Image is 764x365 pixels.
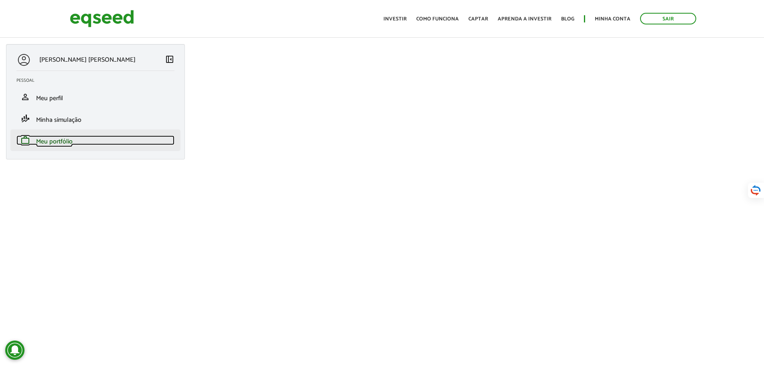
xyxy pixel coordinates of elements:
[10,86,180,108] li: Meu perfil
[595,16,630,22] a: Minha conta
[640,13,696,24] a: Sair
[468,16,488,22] a: Captar
[20,135,30,145] span: work
[165,54,174,66] a: Colapsar menu
[36,136,73,147] span: Meu portfólio
[561,16,574,22] a: Blog
[20,114,30,123] span: finance_mode
[20,92,30,102] span: person
[16,114,174,123] a: finance_modeMinha simulação
[36,93,63,104] span: Meu perfil
[416,16,459,22] a: Como funciona
[16,78,180,83] h2: Pessoal
[16,135,174,145] a: workMeu portfólio
[498,16,551,22] a: Aprenda a investir
[70,8,134,29] img: EqSeed
[36,115,81,125] span: Minha simulação
[383,16,407,22] a: Investir
[16,92,174,102] a: personMeu perfil
[39,56,136,64] p: [PERSON_NAME] [PERSON_NAME]
[10,129,180,151] li: Meu portfólio
[165,54,174,64] span: left_panel_close
[10,108,180,129] li: Minha simulação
